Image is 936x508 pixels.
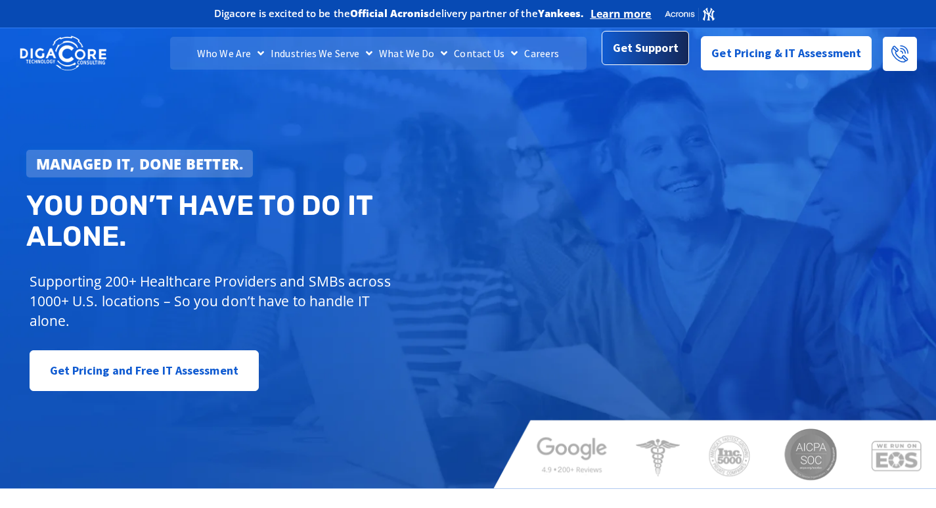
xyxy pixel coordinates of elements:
[20,35,106,72] img: DigaCore Technology Consulting
[350,7,430,20] b: Official Acronis
[26,150,254,177] a: Managed IT, done better.
[267,37,376,70] a: Industries We Serve
[602,31,689,65] a: Get Support
[664,7,715,22] img: Acronis
[50,358,238,384] span: Get Pricing and Free IT Assessment
[701,36,872,70] a: Get Pricing & IT Assessment
[613,35,679,61] span: Get Support
[591,7,652,20] a: Learn more
[451,37,521,70] a: Contact Us
[521,37,562,70] a: Careers
[30,271,397,331] p: Supporting 200+ Healthcare Providers and SMBs across 1000+ U.S. locations – So you don’t have to ...
[376,37,451,70] a: What We Do
[30,350,259,391] a: Get Pricing and Free IT Assessment
[538,7,584,20] b: Yankees.
[711,40,861,66] span: Get Pricing & IT Assessment
[214,9,584,18] h2: Digacore is excited to be the delivery partner of the
[170,37,587,70] nav: Menu
[194,37,267,70] a: Who We Are
[36,154,244,173] strong: Managed IT, done better.
[26,191,478,251] h2: You don’t have to do IT alone.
